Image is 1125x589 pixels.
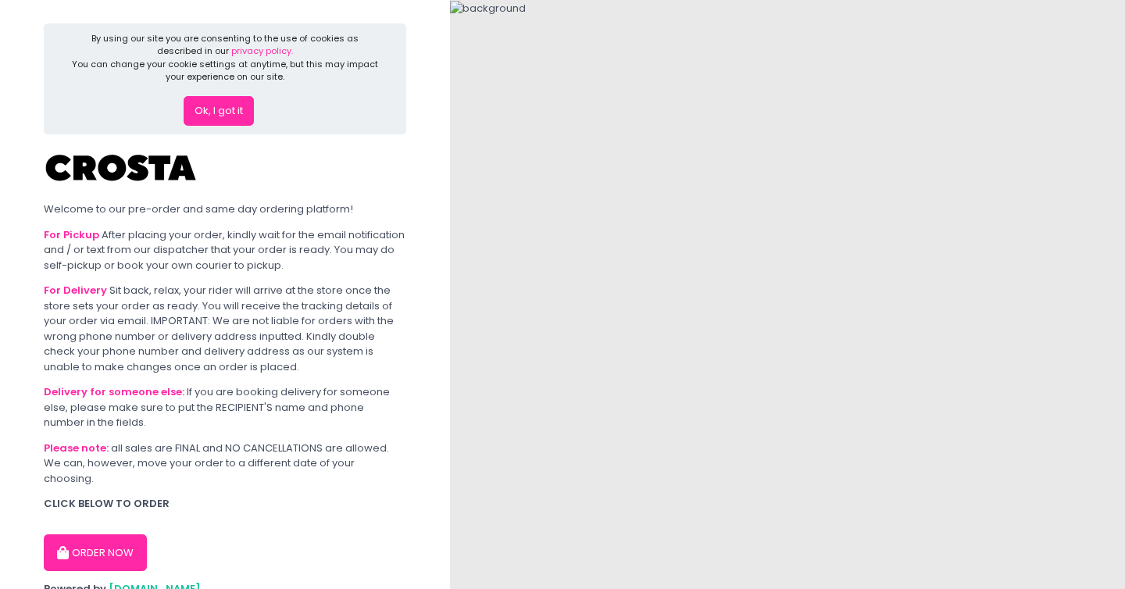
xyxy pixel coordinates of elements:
[44,441,406,487] div: all sales are FINAL and NO CANCELLATIONS are allowed. We can, however, move your order to a diffe...
[44,283,406,374] div: Sit back, relax, your rider will arrive at the store once the store sets your order as ready. You...
[184,96,254,126] button: Ok, I got it
[450,1,526,16] img: background
[44,496,406,512] div: CLICK BELOW TO ORDER
[44,384,406,430] div: If you are booking delivery for someone else, please make sure to put the RECIPIENT'S name and ph...
[44,534,147,572] button: ORDER NOW
[44,384,184,399] b: Delivery for someone else:
[44,227,406,273] div: After placing your order, kindly wait for the email notification and / or text from our dispatche...
[70,32,380,84] div: By using our site you are consenting to the use of cookies as described in our You can change you...
[44,441,109,455] b: Please note:
[44,202,406,217] div: Welcome to our pre-order and same day ordering platform!
[231,45,293,57] a: privacy policy.
[44,227,99,242] b: For Pickup
[44,145,200,191] img: Crosta Pizzeria
[44,283,107,298] b: For Delivery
